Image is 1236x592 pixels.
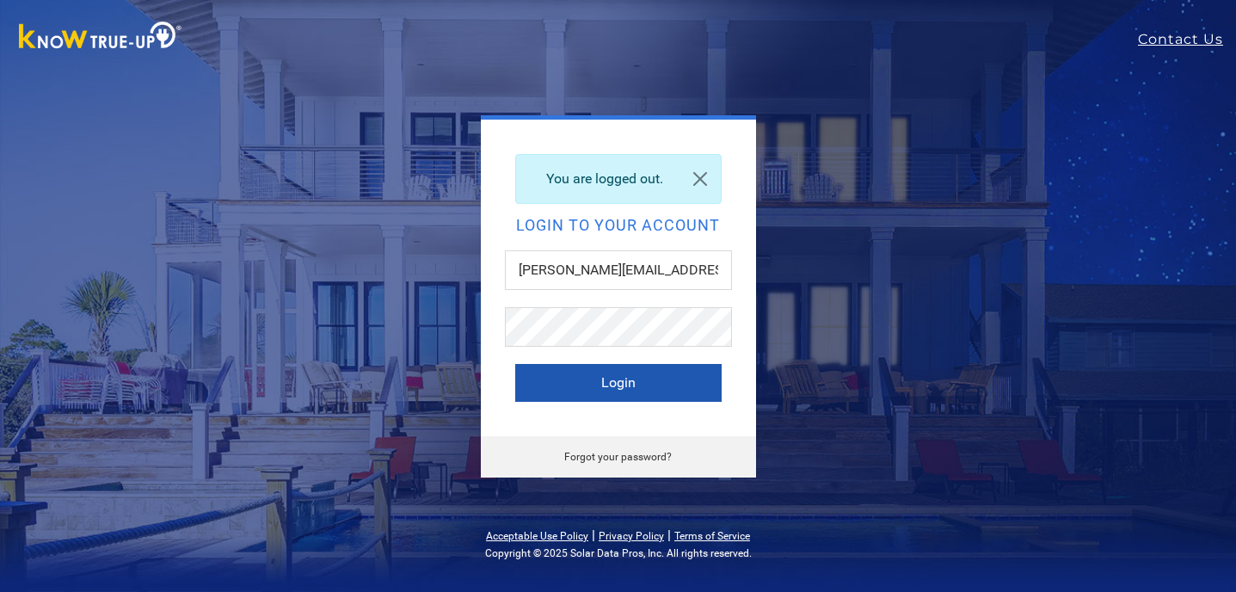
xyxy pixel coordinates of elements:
[564,451,672,463] a: Forgot your password?
[592,527,595,543] span: |
[505,250,732,290] input: Email
[679,155,721,203] a: Close
[10,18,191,57] img: Know True-Up
[599,530,664,542] a: Privacy Policy
[674,530,750,542] a: Terms of Service
[486,530,588,542] a: Acceptable Use Policy
[515,154,722,204] div: You are logged out.
[515,218,722,233] h2: Login to your account
[515,364,722,402] button: Login
[1138,29,1236,50] a: Contact Us
[667,527,671,543] span: |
